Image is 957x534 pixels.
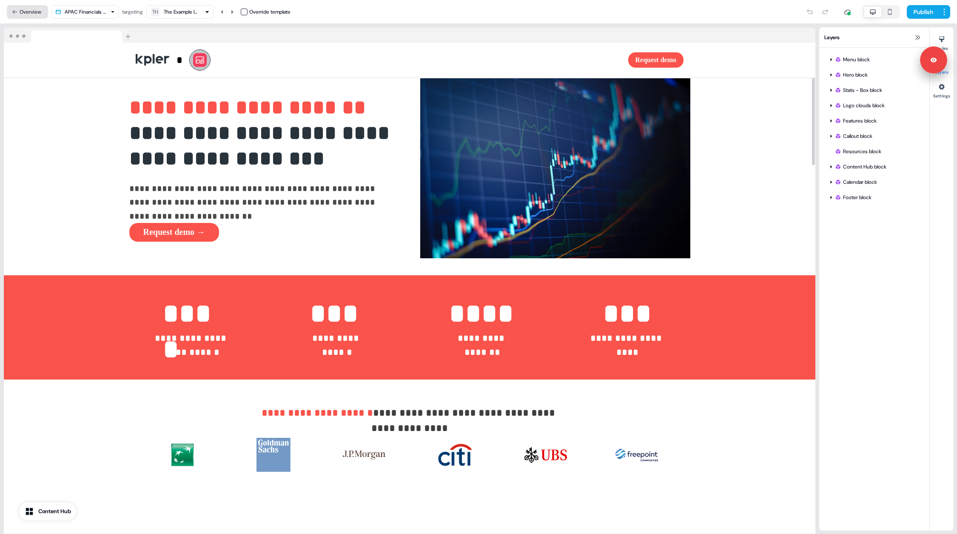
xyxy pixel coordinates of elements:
div: Request demo [413,52,684,68]
div: Resources block [824,145,924,158]
button: Settings [930,80,954,99]
div: ImageImageImageImageImageImage [154,431,665,479]
button: Request demo [628,52,684,68]
div: Logo clouds block [824,99,924,112]
div: Content Hub block [835,163,921,171]
div: Features block [824,114,924,128]
img: Image [161,438,204,472]
div: Footer block [824,191,924,204]
img: Image [615,438,658,472]
div: Content Hub [38,507,71,516]
div: Hero block [824,68,924,82]
div: Calendar block [835,178,921,186]
div: Features block [835,117,921,125]
div: Stats - Box block [835,86,921,94]
button: THThe Example logistics [146,5,214,19]
div: targeting [122,8,143,16]
div: The Example logistics [164,8,198,16]
div: Hero block [835,71,921,79]
div: TH [152,8,158,16]
img: Image [524,438,567,472]
div: Footer block [835,193,921,202]
div: *Request demo [129,43,690,77]
button: Styles [930,32,954,51]
img: Image [434,438,476,472]
div: Menu block [824,53,924,66]
div: Stats - Box block [824,83,924,97]
div: Resources block [835,147,921,156]
div: Menu block [835,55,921,64]
div: Logo clouds block [835,101,921,110]
img: Image [252,438,295,472]
div: Request demo → [129,223,399,242]
div: Override template [249,8,291,16]
div: Callout block [824,129,924,143]
button: Content Hub [19,503,76,520]
button: Request demo → [129,223,219,242]
img: Browser topbar [4,28,134,43]
div: Callout block [835,132,921,140]
div: Calendar block [824,175,924,189]
img: Image [420,78,690,258]
div: Content Hub block [824,160,924,174]
div: APAC Financials Final [65,8,107,16]
img: Image [343,438,385,472]
button: Overview [7,5,48,19]
div: Layers [819,27,929,48]
button: Publish [907,5,938,19]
